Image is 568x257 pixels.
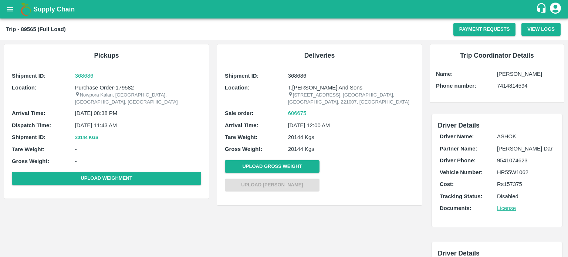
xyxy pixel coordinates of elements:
button: Payment Requests [453,23,516,36]
a: License [497,205,516,211]
b: Phone number: [436,83,476,89]
p: Purchase Order-179582 [75,84,201,92]
b: Shipment ID: [12,73,46,79]
b: Documents: [440,205,471,211]
b: Tracking Status: [440,193,482,199]
p: 20144 Kgs [288,145,414,153]
button: 20144 Kgs [75,134,99,142]
button: open drawer [1,1,18,18]
p: 7414814594 [497,82,558,90]
b: Gross Weight: [12,158,49,164]
h6: Trip Coordinator Details [436,50,558,61]
b: Location: [225,85,250,91]
p: 368686 [288,72,414,80]
span: Driver Details [438,250,480,257]
p: ASHOK [497,132,554,141]
a: 368686 [75,72,201,80]
p: [PERSON_NAME] [497,70,558,78]
b: Partner Name: [440,146,477,152]
b: Vehicle Number: [440,169,483,175]
b: Shipment ID: [12,134,46,140]
b: Arrival Time: [225,122,258,128]
p: Rs 157375 [497,180,554,188]
b: Arrival Time: [12,110,45,116]
b: Location: [12,85,37,91]
span: Driver Details [438,122,480,129]
p: - [75,145,201,153]
div: account of current user [549,1,562,17]
p: [STREET_ADDRESS], [GEOGRAPHIC_DATA], [GEOGRAPHIC_DATA], 221007, [GEOGRAPHIC_DATA] [288,92,414,105]
b: Cost: [440,181,454,187]
p: [DATE] 08:38 PM [75,109,201,117]
p: [DATE] 11:43 AM [75,121,201,129]
a: 606675 [288,109,307,117]
b: Driver Name: [440,133,474,139]
b: Dispatch Time: [12,122,51,128]
button: Upload Gross Weight [225,160,319,173]
b: Driver Phone: [440,158,476,163]
p: Disabled [497,192,554,200]
p: HR55W1062 [497,168,554,176]
b: Name: [436,71,453,77]
b: Tare Weight: [225,134,258,140]
button: View Logs [521,23,561,36]
b: Supply Chain [33,6,75,13]
p: [PERSON_NAME] Dar [497,145,554,153]
img: logo [18,2,33,17]
b: Sale order: [225,110,254,116]
h6: Deliveries [223,50,416,61]
b: Gross Weight: [225,146,262,152]
b: Tare Weight: [12,146,45,152]
p: 20144 Kgs [288,133,414,141]
div: customer-support [536,3,549,16]
a: Supply Chain [33,4,536,14]
button: Upload Weighment [12,172,201,185]
p: T.[PERSON_NAME] And Sons [288,84,414,92]
p: - [75,157,201,165]
p: [DATE] 12:00 AM [288,121,414,129]
p: 9541074623 [497,156,554,165]
b: Shipment ID: [225,73,259,79]
p: Nowpora Kalan, [GEOGRAPHIC_DATA], [GEOGRAPHIC_DATA], [GEOGRAPHIC_DATA] [75,92,201,105]
b: Trip - 89565 (Full Load) [6,26,66,32]
h6: Pickups [10,50,203,61]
